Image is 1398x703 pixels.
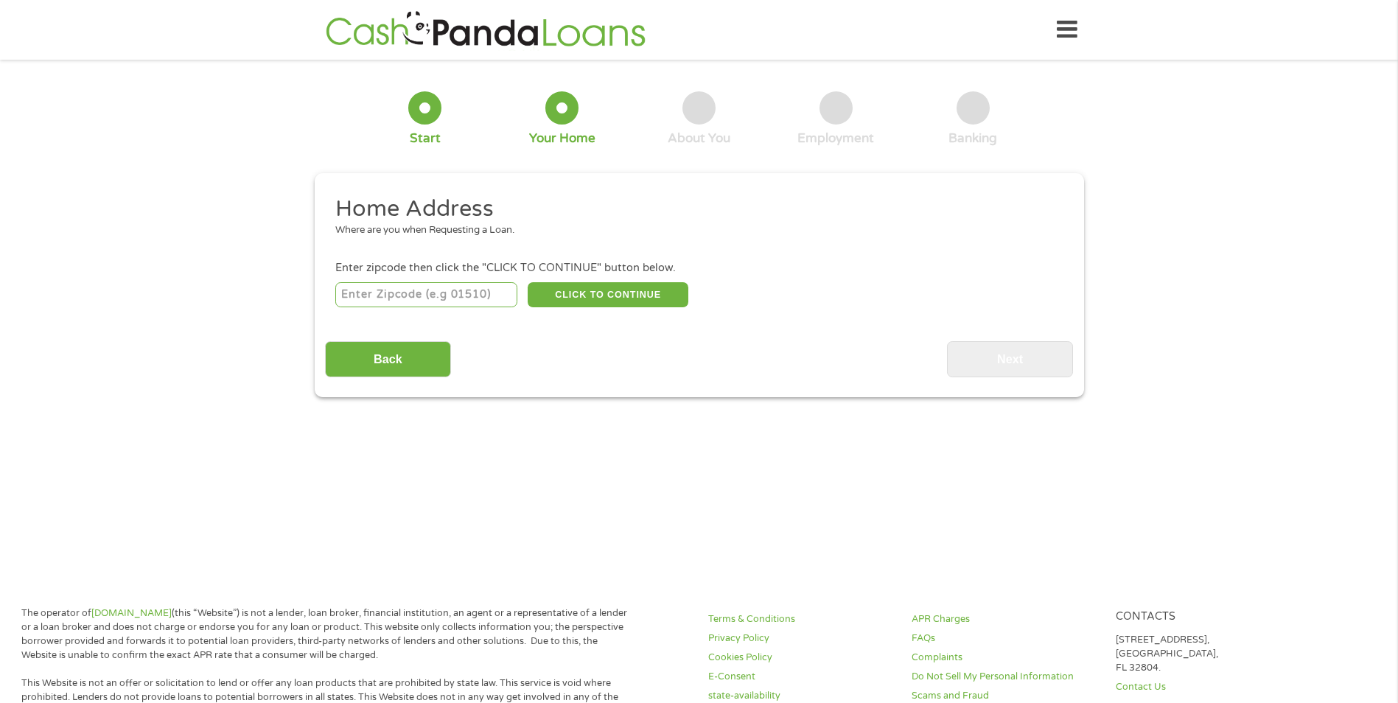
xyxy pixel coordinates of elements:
input: Next [947,341,1073,377]
h2: Home Address [335,195,1052,224]
input: Back [325,341,451,377]
a: Cookies Policy [708,651,894,665]
a: Scams and Fraud [912,689,1097,703]
p: [STREET_ADDRESS], [GEOGRAPHIC_DATA], FL 32804. [1116,633,1301,675]
a: Privacy Policy [708,632,894,646]
div: Start [410,130,441,147]
h4: Contacts [1116,610,1301,624]
a: Complaints [912,651,1097,665]
a: FAQs [912,632,1097,646]
div: Your Home [529,130,595,147]
div: Where are you when Requesting a Loan. [335,223,1052,238]
p: The operator of (this “Website”) is not a lender, loan broker, financial institution, an agent or... [21,606,633,662]
button: CLICK TO CONTINUE [528,282,688,307]
img: GetLoanNow Logo [321,9,650,51]
a: APR Charges [912,612,1097,626]
a: [DOMAIN_NAME] [91,607,172,619]
div: About You [668,130,730,147]
div: Banking [948,130,997,147]
input: Enter Zipcode (e.g 01510) [335,282,517,307]
a: Terms & Conditions [708,612,894,626]
div: Enter zipcode then click the "CLICK TO CONTINUE" button below. [335,260,1062,276]
div: Employment [797,130,874,147]
a: Contact Us [1116,680,1301,694]
a: state-availability [708,689,894,703]
a: Do Not Sell My Personal Information [912,670,1097,684]
a: E-Consent [708,670,894,684]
